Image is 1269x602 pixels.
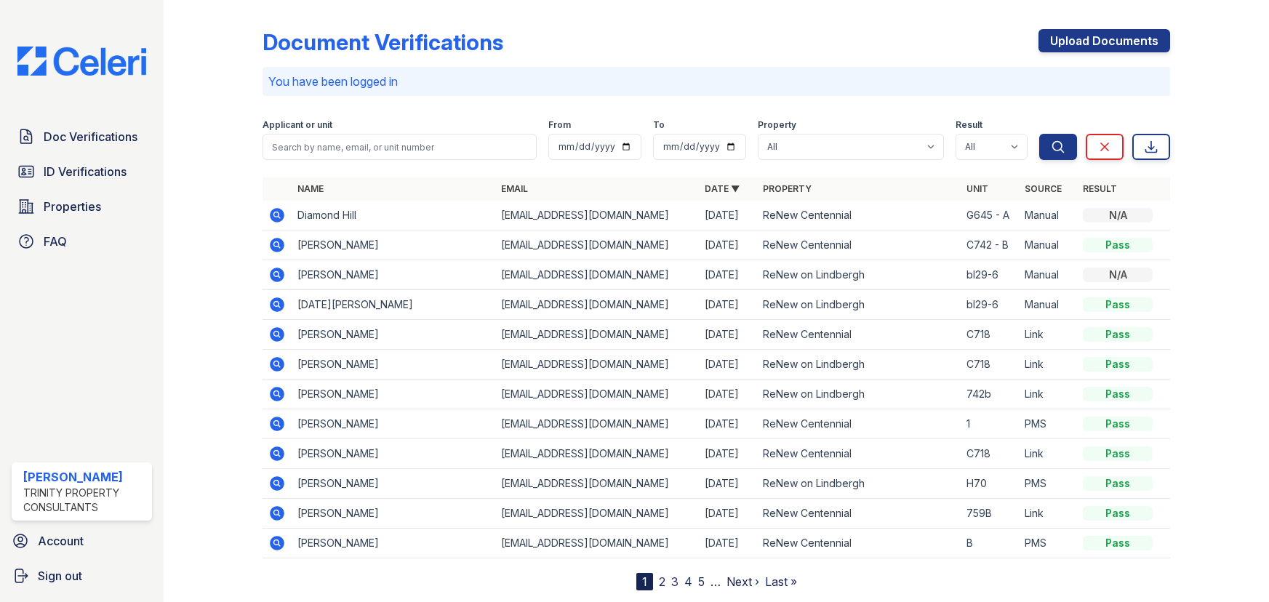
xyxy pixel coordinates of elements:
[757,380,961,409] td: ReNew on Lindbergh
[292,499,495,529] td: [PERSON_NAME]
[495,529,699,558] td: [EMAIL_ADDRESS][DOMAIN_NAME]
[12,157,152,186] a: ID Verifications
[44,198,101,215] span: Properties
[44,128,137,145] span: Doc Verifications
[763,183,812,194] a: Property
[699,260,757,290] td: [DATE]
[757,529,961,558] td: ReNew Centennial
[653,119,665,131] label: To
[758,119,796,131] label: Property
[699,409,757,439] td: [DATE]
[757,499,961,529] td: ReNew Centennial
[726,574,759,589] a: Next ›
[23,468,146,486] div: [PERSON_NAME]
[495,380,699,409] td: [EMAIL_ADDRESS][DOMAIN_NAME]
[548,119,571,131] label: From
[961,201,1019,230] td: G645 - A
[292,380,495,409] td: [PERSON_NAME]
[961,439,1019,469] td: C718
[961,320,1019,350] td: C718
[297,183,324,194] a: Name
[501,183,528,194] a: Email
[495,469,699,499] td: [EMAIL_ADDRESS][DOMAIN_NAME]
[1019,439,1077,469] td: Link
[1083,238,1153,252] div: Pass
[699,320,757,350] td: [DATE]
[961,350,1019,380] td: C718
[699,380,757,409] td: [DATE]
[23,486,146,515] div: Trinity Property Consultants
[495,350,699,380] td: [EMAIL_ADDRESS][DOMAIN_NAME]
[1019,260,1077,290] td: Manual
[710,573,721,590] span: …
[292,439,495,469] td: [PERSON_NAME]
[961,230,1019,260] td: C742 - B
[263,119,332,131] label: Applicant or unit
[495,260,699,290] td: [EMAIL_ADDRESS][DOMAIN_NAME]
[699,499,757,529] td: [DATE]
[292,230,495,260] td: [PERSON_NAME]
[757,320,961,350] td: ReNew Centennial
[1019,529,1077,558] td: PMS
[757,439,961,469] td: ReNew Centennial
[292,260,495,290] td: [PERSON_NAME]
[966,183,988,194] a: Unit
[292,529,495,558] td: [PERSON_NAME]
[1083,297,1153,312] div: Pass
[44,233,67,250] span: FAQ
[961,290,1019,320] td: bl29-6
[1019,409,1077,439] td: PMS
[1019,469,1077,499] td: PMS
[956,119,982,131] label: Result
[1038,29,1170,52] a: Upload Documents
[495,439,699,469] td: [EMAIL_ADDRESS][DOMAIN_NAME]
[495,230,699,260] td: [EMAIL_ADDRESS][DOMAIN_NAME]
[757,290,961,320] td: ReNew on Lindbergh
[268,73,1164,90] p: You have been logged in
[757,201,961,230] td: ReNew Centennial
[495,409,699,439] td: [EMAIL_ADDRESS][DOMAIN_NAME]
[699,290,757,320] td: [DATE]
[292,320,495,350] td: [PERSON_NAME]
[961,529,1019,558] td: B
[699,230,757,260] td: [DATE]
[757,230,961,260] td: ReNew Centennial
[699,469,757,499] td: [DATE]
[38,532,84,550] span: Account
[1019,230,1077,260] td: Manual
[659,574,665,589] a: 2
[1019,290,1077,320] td: Manual
[1019,350,1077,380] td: Link
[1083,268,1153,282] div: N/A
[757,469,961,499] td: ReNew on Lindbergh
[961,380,1019,409] td: 742b
[757,350,961,380] td: ReNew on Lindbergh
[961,409,1019,439] td: 1
[961,499,1019,529] td: 759B
[292,469,495,499] td: [PERSON_NAME]
[495,201,699,230] td: [EMAIL_ADDRESS][DOMAIN_NAME]
[495,320,699,350] td: [EMAIL_ADDRESS][DOMAIN_NAME]
[38,567,82,585] span: Sign out
[1019,499,1077,529] td: Link
[757,409,961,439] td: ReNew Centennial
[12,227,152,256] a: FAQ
[1019,320,1077,350] td: Link
[636,573,653,590] div: 1
[705,183,740,194] a: Date ▼
[961,260,1019,290] td: bl29-6
[6,561,158,590] a: Sign out
[684,574,692,589] a: 4
[495,499,699,529] td: [EMAIL_ADDRESS][DOMAIN_NAME]
[1083,327,1153,342] div: Pass
[263,134,537,160] input: Search by name, email, or unit number
[699,439,757,469] td: [DATE]
[44,163,127,180] span: ID Verifications
[1083,417,1153,431] div: Pass
[699,529,757,558] td: [DATE]
[12,192,152,221] a: Properties
[1083,506,1153,521] div: Pass
[765,574,797,589] a: Last »
[1083,387,1153,401] div: Pass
